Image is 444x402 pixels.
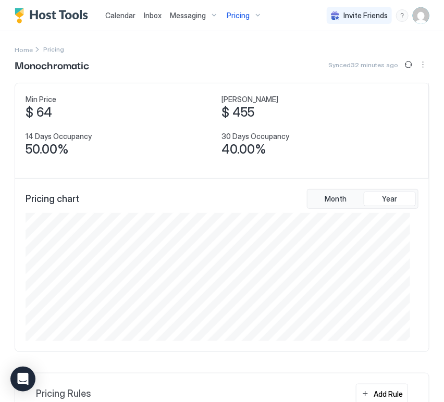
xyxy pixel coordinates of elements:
span: Pricing chart [26,193,79,205]
span: Monochromatic [15,57,89,72]
div: Breadcrumb [15,44,33,55]
span: $ 455 [222,105,255,120]
span: 40.00% [222,142,267,157]
span: Calendar [105,11,135,20]
span: $ 64 [26,105,52,120]
span: Month [325,194,347,204]
span: 50.00% [26,142,69,157]
span: Pricing Rules [36,388,91,400]
div: Open Intercom Messenger [10,367,35,392]
div: Add Rule [374,388,403,399]
div: tab-group [307,189,418,209]
span: Inbox [144,11,162,20]
button: Month [310,192,362,206]
span: Breadcrumb [43,45,64,53]
span: Home [15,46,33,54]
a: Calendar [105,10,135,21]
span: 30 Days Occupancy [222,132,290,141]
span: 14 Days Occupancy [26,132,92,141]
button: Year [364,192,416,206]
span: [PERSON_NAME] [222,95,279,104]
span: Min Price [26,95,56,104]
a: Home [15,44,33,55]
a: Host Tools Logo [15,8,93,23]
span: Year [383,194,398,204]
a: Inbox [144,10,162,21]
span: Messaging [170,11,206,20]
